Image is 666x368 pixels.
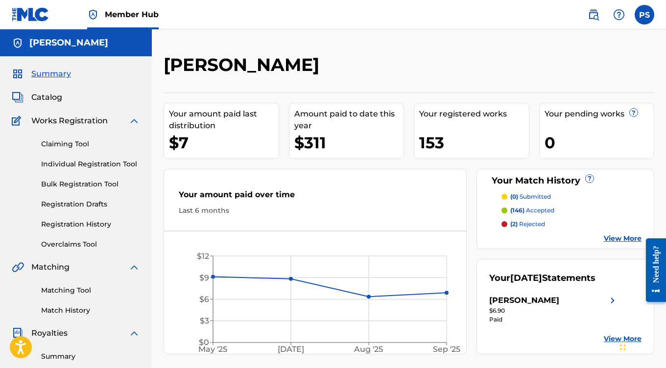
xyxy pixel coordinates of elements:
div: [PERSON_NAME] [489,295,559,306]
a: Summary [41,351,140,362]
iframe: Chat Widget [617,321,666,368]
div: Paid [489,315,619,324]
span: Works Registration [31,115,108,127]
div: Your Match History [489,174,642,187]
div: Your registered works [419,108,529,120]
div: Amount paid to date this year [294,108,404,132]
a: (2) rejected [501,220,642,229]
a: Public Search [584,5,603,24]
tspan: $3 [200,316,209,325]
img: Works Registration [12,115,24,127]
span: (2) [510,220,518,228]
tspan: [DATE] [278,345,304,354]
p: accepted [510,206,554,215]
span: Matching [31,261,70,273]
iframe: Resource Center [639,230,666,310]
tspan: $9 [199,273,209,282]
div: Your amount paid last distribution [169,108,279,132]
a: View More [604,334,642,344]
div: 0 [545,132,654,154]
img: Matching [12,261,24,273]
tspan: May '25 [199,345,228,354]
div: $7 [169,132,279,154]
span: ? [630,109,638,116]
img: expand [128,261,140,273]
a: Match History [41,305,140,316]
tspan: $0 [199,338,209,347]
span: [DATE] [510,273,542,283]
span: Member Hub [105,9,159,20]
h2: [PERSON_NAME] [164,54,324,76]
img: Summary [12,68,24,80]
img: Top Rightsholder [87,9,99,21]
img: expand [128,327,140,339]
tspan: $6 [199,295,209,304]
a: Claiming Tool [41,139,140,149]
p: submitted [510,192,551,201]
img: right chevron icon [607,295,618,306]
a: (146) accepted [501,206,642,215]
div: Last 6 months [179,206,452,216]
a: (0) submitted [501,192,642,201]
div: Your Statements [489,272,595,285]
a: [PERSON_NAME]right chevron icon$6.90Paid [489,295,619,324]
div: User Menu [635,5,654,24]
p: rejected [510,220,545,229]
a: Bulk Registration Tool [41,179,140,189]
img: Catalog [12,92,24,103]
img: expand [128,115,140,127]
span: Royalties [31,327,68,339]
img: help [613,9,625,21]
a: Individual Registration Tool [41,159,140,169]
span: (0) [510,193,518,200]
div: $6.90 [489,306,619,315]
span: Catalog [31,92,62,103]
img: Royalties [12,327,24,339]
img: Accounts [12,37,24,49]
span: ? [586,175,594,183]
img: MLC Logo [12,7,49,22]
div: Help [609,5,629,24]
a: View More [604,233,642,244]
a: Registration History [41,219,140,230]
a: Overclaims Tool [41,239,140,250]
tspan: $12 [197,252,209,261]
tspan: Sep '25 [433,345,460,354]
div: Drag [620,331,626,360]
span: Summary [31,68,71,80]
h5: Pamela Storch [29,37,108,48]
div: Your pending works [545,108,654,120]
a: CatalogCatalog [12,92,62,103]
a: Matching Tool [41,285,140,296]
a: Registration Drafts [41,199,140,209]
img: search [588,9,599,21]
div: $311 [294,132,404,154]
a: SummarySummary [12,68,71,80]
tspan: Aug '25 [354,345,383,354]
div: Your amount paid over time [179,189,452,206]
div: 153 [419,132,529,154]
span: (146) [510,207,524,214]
